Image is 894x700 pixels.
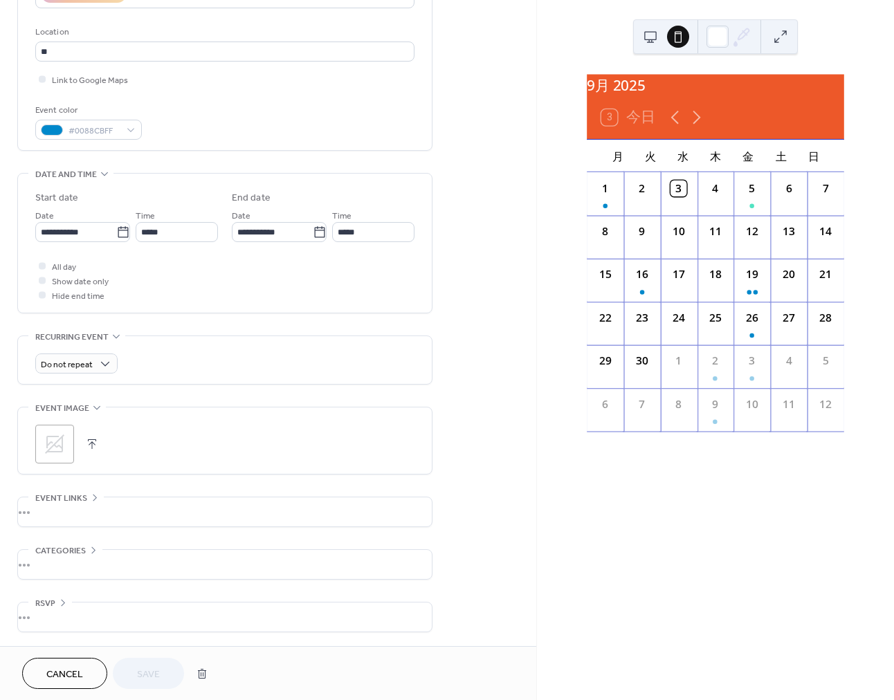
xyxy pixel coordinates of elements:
[597,310,613,326] div: 22
[781,353,797,369] div: 4
[781,310,797,326] div: 27
[597,223,613,239] div: 8
[597,267,613,283] div: 15
[634,267,650,283] div: 16
[52,275,109,289] span: Show date only
[18,497,432,526] div: •••
[634,223,650,239] div: 9
[35,209,54,223] span: Date
[52,289,104,304] span: Hide end time
[597,353,613,369] div: 29
[670,267,686,283] div: 17
[781,396,797,412] div: 11
[670,396,686,412] div: 8
[781,267,797,283] div: 20
[601,140,634,172] div: 月
[781,223,797,239] div: 13
[666,140,699,172] div: 水
[634,181,650,196] div: 2
[818,396,834,412] div: 12
[52,73,128,88] span: Link to Google Maps
[744,267,760,283] div: 19
[732,140,765,172] div: 金
[22,658,107,689] button: Cancel
[744,353,760,369] div: 3
[707,310,723,326] div: 25
[765,140,797,172] div: 土
[818,223,834,239] div: 14
[707,396,723,412] div: 9
[699,140,731,172] div: 木
[670,353,686,369] div: 1
[634,140,666,172] div: 火
[707,181,723,196] div: 4
[35,596,55,611] span: RSVP
[232,191,271,205] div: End date
[136,209,155,223] span: Time
[634,396,650,412] div: 7
[818,267,834,283] div: 21
[744,181,760,196] div: 5
[18,550,432,579] div: •••
[707,223,723,239] div: 11
[597,396,613,412] div: 6
[818,353,834,369] div: 5
[35,401,89,416] span: Event image
[707,353,723,369] div: 2
[587,74,844,95] div: 9月 2025
[797,140,830,172] div: 日
[35,167,97,182] span: Date and time
[744,223,760,239] div: 12
[670,181,686,196] div: 3
[670,223,686,239] div: 10
[69,124,120,138] span: #0088CBFF
[18,602,432,632] div: •••
[35,330,109,344] span: Recurring event
[634,310,650,326] div: 23
[744,396,760,412] div: 10
[818,181,834,196] div: 7
[707,267,723,283] div: 18
[52,260,76,275] span: All day
[41,357,93,373] span: Do not repeat
[35,425,74,463] div: ;
[35,25,412,39] div: Location
[818,310,834,326] div: 28
[744,310,760,326] div: 26
[35,491,87,506] span: Event links
[332,209,352,223] span: Time
[35,191,78,205] div: Start date
[670,310,686,326] div: 24
[597,181,613,196] div: 1
[232,209,250,223] span: Date
[35,103,139,118] div: Event color
[35,544,86,558] span: Categories
[781,181,797,196] div: 6
[46,667,83,682] span: Cancel
[634,353,650,369] div: 30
